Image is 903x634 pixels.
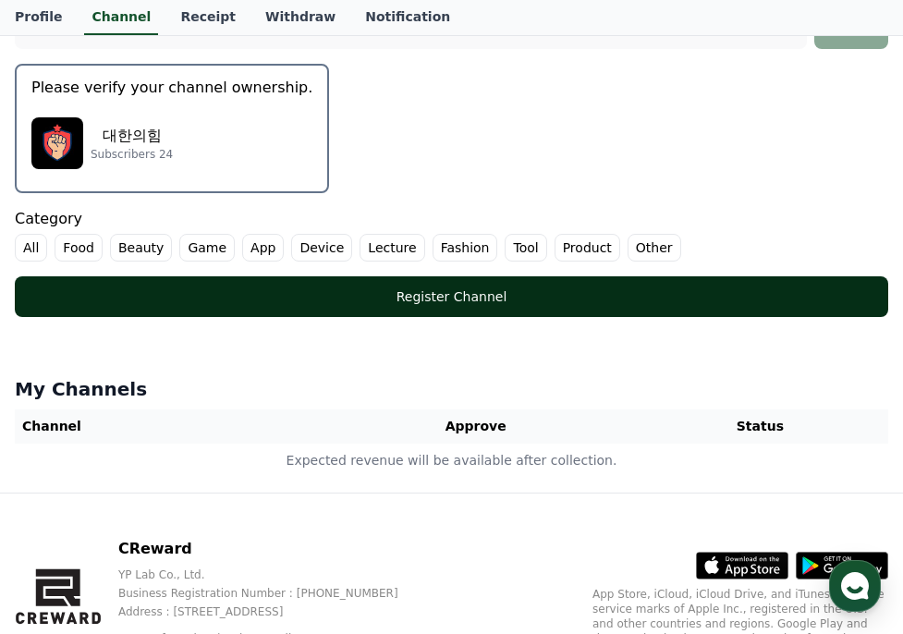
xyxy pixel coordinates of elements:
img: 대한의힘 [31,117,83,169]
a: Home [6,481,122,527]
p: Business Registration Number : [PHONE_NUMBER] [118,586,428,601]
span: Messages [153,509,208,524]
p: Please verify your channel ownership. [31,77,312,99]
p: Subscribers 24 [91,147,173,162]
a: Settings [238,481,355,527]
th: Status [632,409,888,444]
td: Expected revenue will be available after collection. [15,444,888,478]
div: Register Channel [52,287,851,306]
label: Lecture [360,234,424,262]
th: Channel [15,409,320,444]
label: Food [55,234,103,262]
button: Please verify your channel ownership. 대한의힘 대한의힘 Subscribers 24 [15,64,329,193]
label: All [15,234,47,262]
a: Messages [122,481,238,527]
p: YP Lab Co., Ltd. [118,567,428,582]
th: Approve [320,409,632,444]
h4: My Channels [15,376,888,402]
p: Address : [STREET_ADDRESS] [118,604,428,619]
span: Home [47,508,79,523]
label: Product [555,234,620,262]
label: Tool [505,234,546,262]
label: Beauty [110,234,172,262]
label: Fashion [433,234,498,262]
span: Settings [274,508,319,523]
label: Device [291,234,352,262]
p: CReward [118,538,428,560]
label: Other [628,234,681,262]
p: 대한의힘 [91,125,173,147]
label: Game [179,234,235,262]
button: Register Channel [15,276,888,317]
label: App [242,234,284,262]
div: Category [15,208,888,262]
